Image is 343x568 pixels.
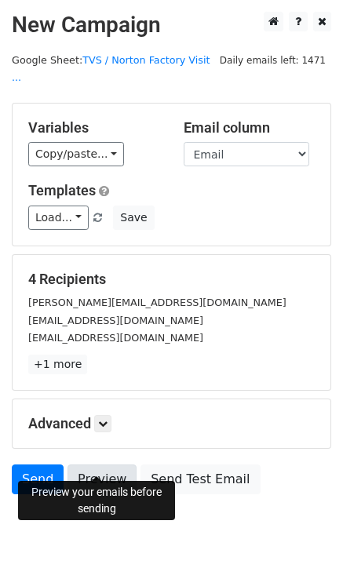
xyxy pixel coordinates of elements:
button: Save [113,206,154,230]
a: Templates [28,182,96,198]
a: +1 more [28,355,87,374]
div: Preview your emails before sending [18,481,175,520]
small: Google Sheet: [12,54,210,84]
h5: 4 Recipients [28,271,315,288]
small: [PERSON_NAME][EMAIL_ADDRESS][DOMAIN_NAME] [28,297,286,308]
a: TVS / Norton Factory Visit ... [12,54,210,84]
h2: New Campaign [12,12,331,38]
a: Send [12,464,64,494]
a: Preview [68,464,137,494]
h5: Email column [184,119,316,137]
a: Daily emails left: 1471 [214,54,331,66]
h5: Advanced [28,415,315,432]
a: Send Test Email [140,464,260,494]
small: [EMAIL_ADDRESS][DOMAIN_NAME] [28,332,203,344]
a: Load... [28,206,89,230]
span: Daily emails left: 1471 [214,52,331,69]
h5: Variables [28,119,160,137]
a: Copy/paste... [28,142,124,166]
iframe: Chat Widget [265,493,343,568]
small: [EMAIL_ADDRESS][DOMAIN_NAME] [28,315,203,326]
